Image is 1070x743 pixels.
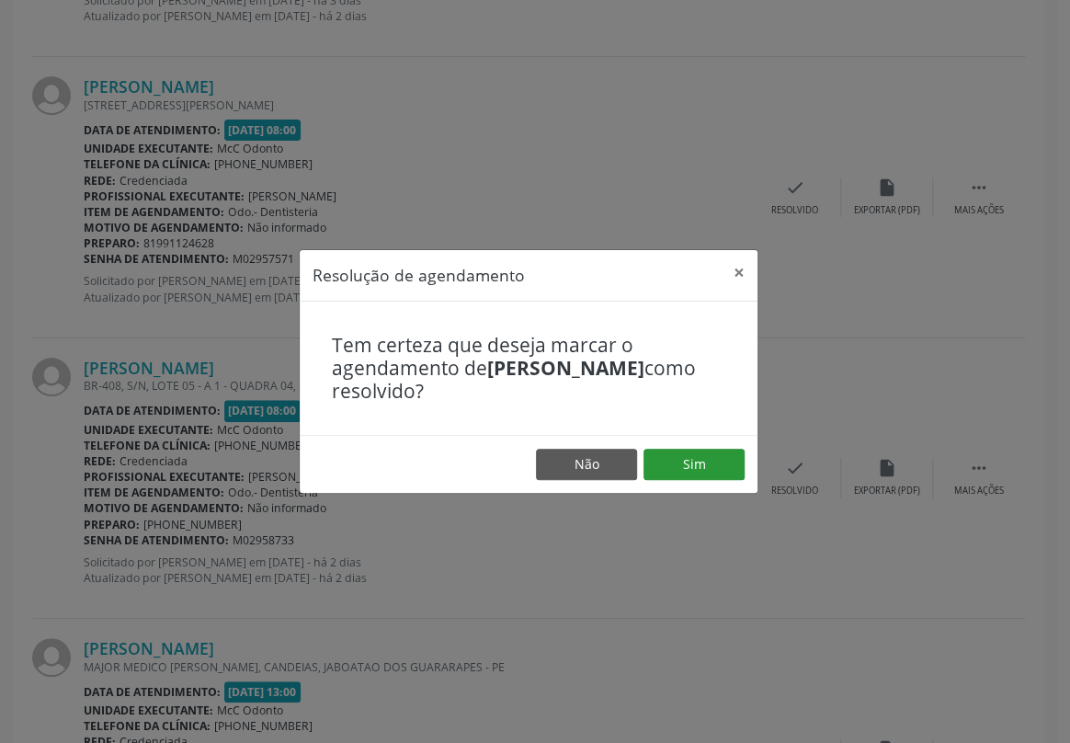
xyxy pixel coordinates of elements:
h4: Tem certeza que deseja marcar o agendamento de como resolvido? [332,334,725,404]
button: Close [721,250,757,295]
b: [PERSON_NAME] [487,355,644,381]
button: Sim [643,449,745,480]
h5: Resolução de agendamento [313,263,525,287]
button: Não [536,449,637,480]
